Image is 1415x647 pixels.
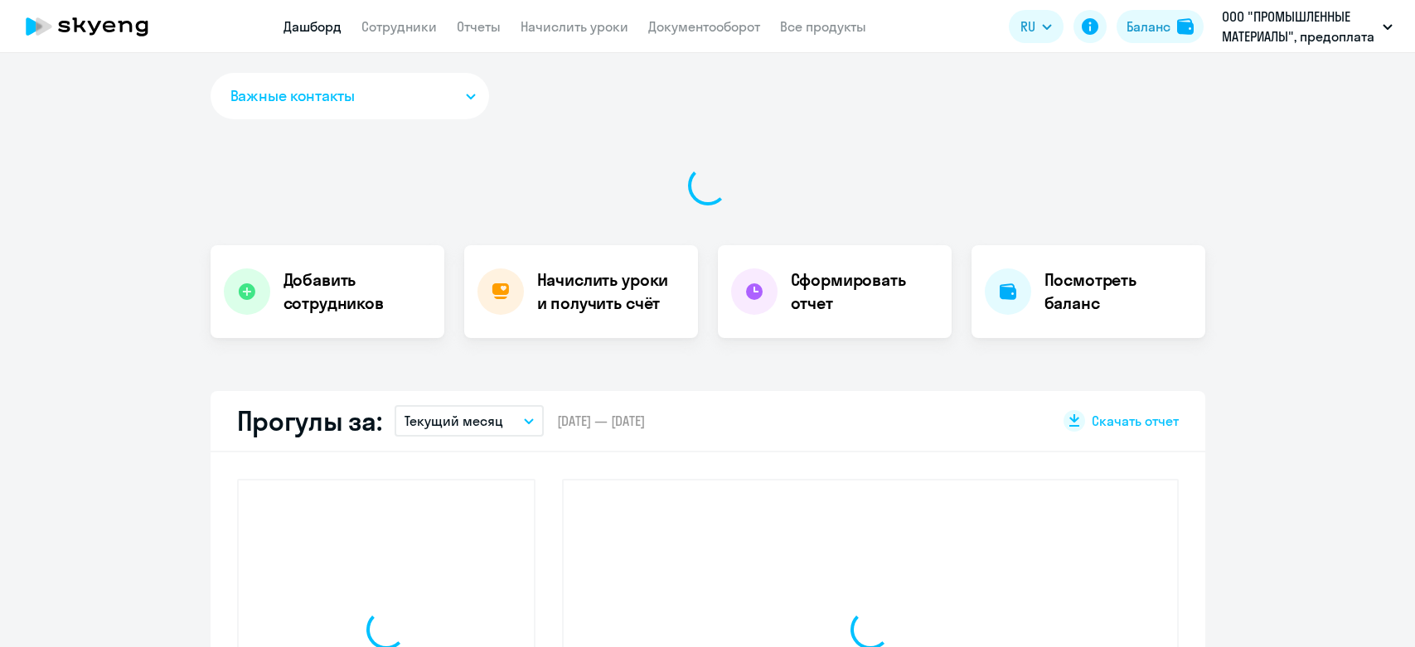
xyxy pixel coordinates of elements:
a: Начислить уроки [521,18,628,35]
button: ООО "ПРОМЫШЛЕННЫЕ МАТЕРИАЛЫ", предоплата [1214,7,1401,46]
a: Отчеты [457,18,501,35]
h4: Добавить сотрудников [283,268,431,315]
a: Документооборот [648,18,760,35]
h4: Сформировать отчет [791,268,938,315]
button: Текущий месяц [395,405,544,437]
button: Балансbalance [1117,10,1204,43]
h4: Начислить уроки и получить счёт [537,268,681,315]
a: Сотрудники [361,18,437,35]
h2: Прогулы за: [237,404,382,437]
button: RU [1009,10,1064,43]
span: Важные контакты [230,85,355,107]
p: Текущий месяц [405,411,503,431]
a: Дашборд [283,18,342,35]
span: Скачать отчет [1092,412,1179,430]
a: Все продукты [780,18,866,35]
button: Важные контакты [211,73,489,119]
p: ООО "ПРОМЫШЛЕННЫЕ МАТЕРИАЛЫ", предоплата [1222,7,1376,46]
img: balance [1177,18,1194,35]
div: Баланс [1127,17,1170,36]
h4: Посмотреть баланс [1044,268,1192,315]
span: [DATE] — [DATE] [557,412,645,430]
span: RU [1020,17,1035,36]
